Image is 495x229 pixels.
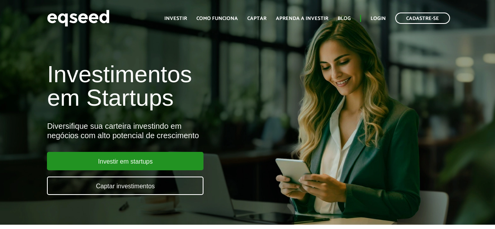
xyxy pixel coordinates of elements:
[371,16,386,21] a: Login
[47,121,283,140] div: Diversifique sua carteira investindo em negócios com alto potencial de crescimento
[338,16,351,21] a: Blog
[395,13,450,24] a: Cadastre-se
[47,63,283,110] h1: Investimentos em Startups
[276,16,328,21] a: Aprenda a investir
[164,16,187,21] a: Investir
[47,177,203,195] a: Captar investimentos
[47,8,110,29] img: EqSeed
[47,152,203,170] a: Investir em startups
[196,16,238,21] a: Como funciona
[247,16,266,21] a: Captar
